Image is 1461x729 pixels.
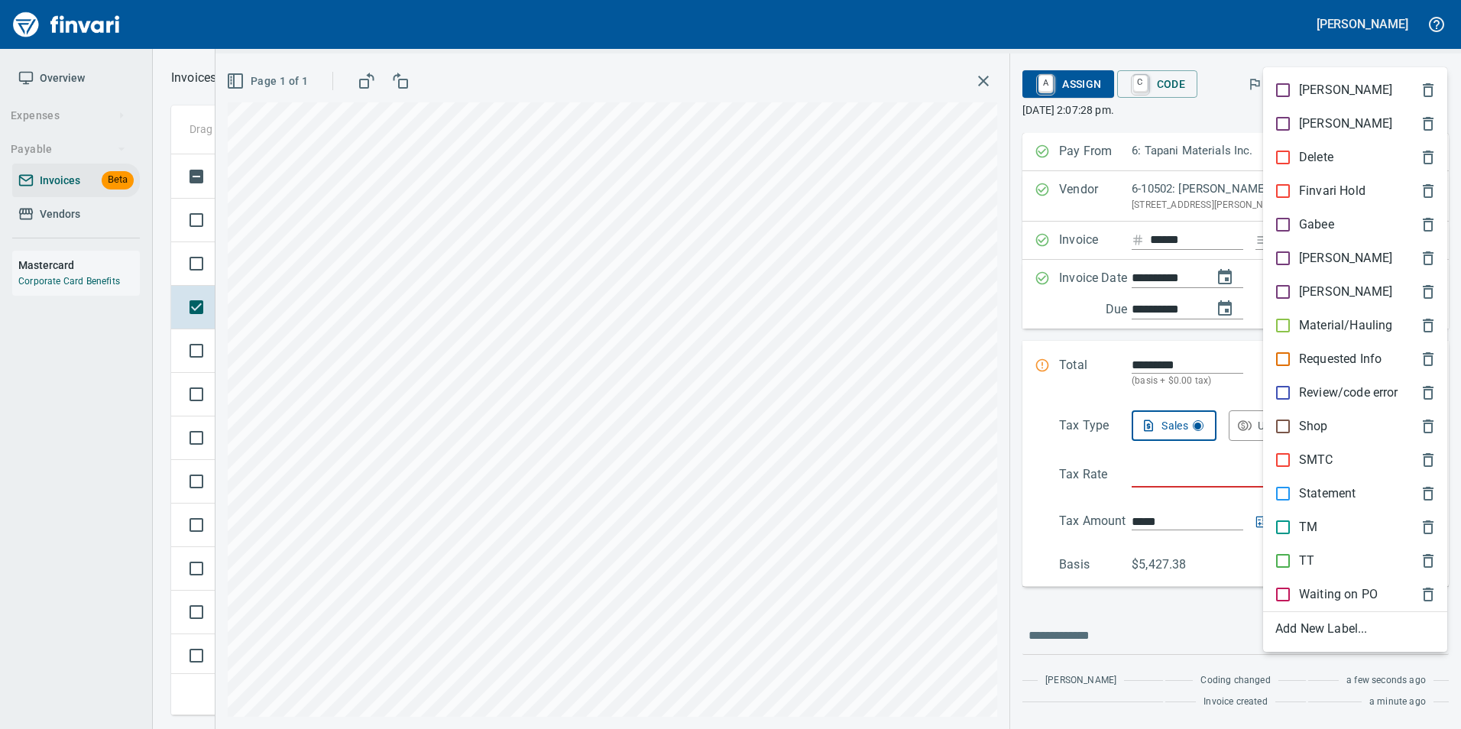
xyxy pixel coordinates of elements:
p: [PERSON_NAME] [1299,81,1392,99]
p: Material/Hauling [1299,316,1392,335]
p: [PERSON_NAME] [1299,249,1392,267]
span: Add New Label... [1275,620,1435,638]
p: Statement [1299,484,1356,503]
p: Finvari Hold [1299,182,1365,200]
p: [PERSON_NAME] [1299,283,1392,301]
p: Shop [1299,417,1328,436]
p: [PERSON_NAME] [1299,115,1392,133]
p: SMTC [1299,451,1333,469]
p: Waiting on PO [1299,585,1378,604]
p: TT [1299,552,1314,570]
p: Gabee [1299,215,1334,234]
p: Review/code error [1299,384,1398,402]
p: Delete [1299,148,1333,167]
p: Requested Info [1299,350,1382,368]
p: TM [1299,518,1317,536]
